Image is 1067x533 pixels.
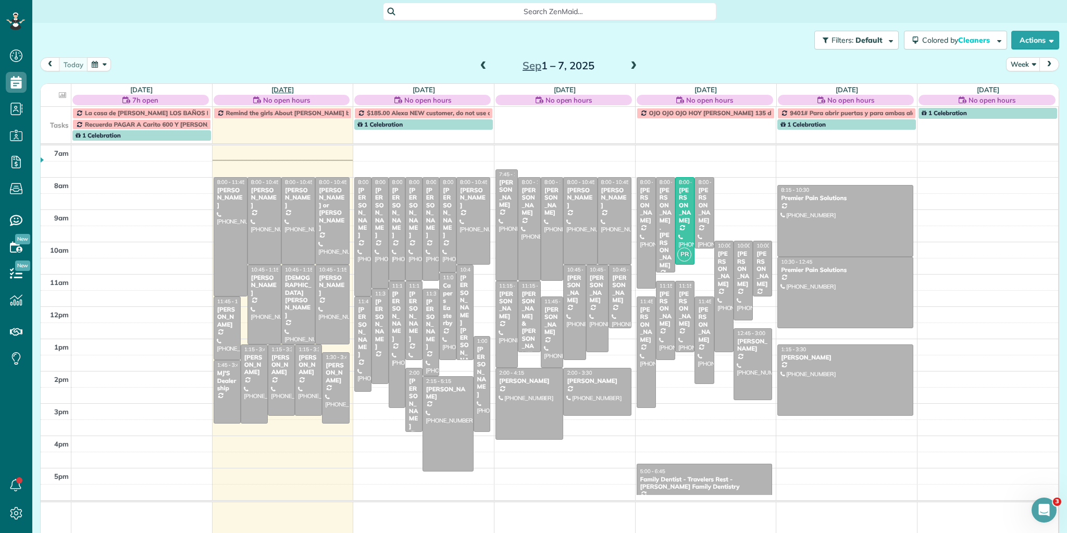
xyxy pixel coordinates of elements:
div: [PERSON_NAME] [392,187,403,239]
span: PR [677,247,691,262]
h2: 1 – 7, 2025 [493,60,624,71]
span: 10:45 - 1:15 [319,266,347,273]
span: 2:00 - 4:15 [499,369,524,376]
div: [PERSON_NAME] [284,187,312,209]
span: 11:15 - 3:15 [392,282,420,289]
span: 11:15 - 2:00 [499,282,527,289]
div: [PERSON_NAME] [251,274,278,296]
span: 10am [50,246,69,254]
span: Colored by [922,35,994,45]
span: 10:30 - 12:45 [781,258,812,265]
a: Filters: Default [809,31,899,49]
span: New [15,234,30,244]
button: Week [1006,57,1040,71]
span: 3pm [54,407,69,416]
a: [DATE] [130,85,153,94]
div: [PERSON_NAME] [408,187,419,239]
span: 2:00 - 3:30 [567,369,592,376]
span: 7h open [132,95,158,105]
div: [PERSON_NAME] [499,179,515,209]
div: [PERSON_NAME] [298,354,319,376]
span: 8:00 - 10:45 [460,179,488,185]
span: 1 Celebration [357,120,403,128]
span: 9401# Para abrir puertas y para ambas alarmas oficinas y [790,109,959,117]
div: [PERSON_NAME] [698,187,711,224]
span: 8:00 - 10:15 [698,179,726,185]
span: 11:15 - 1:45 [660,282,688,289]
span: 11:45 - 3:15 [640,298,668,305]
span: 11:15 - 1:30 [679,282,707,289]
div: [DEMOGRAPHIC_DATA][PERSON_NAME] [284,274,312,319]
span: 8:00 - 11:15 [426,179,454,185]
span: 12:45 - 3:00 [737,330,765,337]
div: [PERSON_NAME] [544,187,561,217]
div: [PERSON_NAME] [460,187,487,209]
span: 1 Celebration [780,120,826,128]
div: [PERSON_NAME] [566,274,583,304]
span: 1:15 - 3:45 [244,346,269,353]
span: 8:00 - 10:45 [601,179,629,185]
span: 1:15 - 3:30 [299,346,324,353]
div: Family Dentist - Travelers Rest - [PERSON_NAME] Family Dentistry [640,476,770,491]
span: 10:45 - 12:45 [612,266,643,273]
a: [DATE] [836,85,858,94]
div: [PERSON_NAME] [659,290,672,328]
div: [PERSON_NAME] [325,362,346,384]
span: Sep [523,59,541,72]
div: [PERSON_NAME] [640,187,653,224]
span: 11:45 - 2:45 [358,298,386,305]
span: 7am [54,149,69,157]
div: Premier Pain Solutions [780,266,910,274]
div: [PERSON_NAME] [612,274,628,304]
span: 5pm [54,472,69,480]
span: 1:45 - 3:45 [217,362,242,368]
div: [PERSON_NAME] [426,187,437,239]
span: 12pm [50,311,69,319]
span: No open hours [404,95,451,105]
span: 11:30 - 2:15 [426,290,454,297]
div: [PERSON_NAME] [477,345,488,398]
div: [PERSON_NAME] [251,187,278,209]
button: Filters: Default [814,31,899,49]
div: [PERSON_NAME] [544,306,561,336]
span: 11:45 - 1:45 [217,298,245,305]
span: 11:45 - 2:30 [698,298,726,305]
button: prev [40,57,60,71]
div: [PERSON_NAME] [698,306,711,343]
span: 11:15 - 1:30 [522,282,550,289]
span: 11:45 - 2:00 [544,298,573,305]
span: 1 Celebration [76,131,121,139]
div: [PERSON_NAME] [408,290,419,343]
a: [DATE] [554,85,576,94]
div: [PERSON_NAME] [426,386,470,401]
span: Remind the girls About [PERSON_NAME] blindness they have to put everything back specially where i... [226,109,587,117]
div: [PERSON_NAME] [678,290,691,328]
div: [PERSON_NAME] or [PERSON_NAME] [318,187,346,231]
span: 4pm [54,440,69,448]
a: [DATE] [977,85,999,94]
span: 8:00 - 10:45 [285,179,313,185]
span: 8:00 - 11:00 [443,179,471,185]
div: [PERSON_NAME]. [PERSON_NAME] [659,187,672,269]
div: [PERSON_NAME] [678,187,691,224]
span: Cleaners [958,35,991,45]
span: 3 [1053,498,1061,506]
div: [PERSON_NAME] [217,187,244,209]
span: 11am [50,278,69,287]
span: No open hours [263,95,310,105]
div: [PERSON_NAME] [442,187,453,239]
a: [DATE] [694,85,717,94]
div: [PERSON_NAME] [756,250,769,288]
span: OJO OJO OJO HOY [PERSON_NAME] 135 desde HOY PLEASE [649,109,824,117]
span: 10:45 - 1:30 [590,266,618,273]
span: 11:15 - 1:45 [409,282,437,289]
div: [PERSON_NAME] [217,306,238,328]
div: [PERSON_NAME] [737,338,770,353]
span: 8:00 - 11:15 [522,179,550,185]
span: 8:00 - 11:30 [640,179,668,185]
span: 10:45 - 1:15 [285,266,313,273]
span: La casa de [PERSON_NAME] LOS BAÑOS DE ARRIBS DEL SEGUNDO PISO TAMBIÉN [85,109,329,117]
div: [PERSON_NAME] & [PERSON_NAME] [521,290,537,357]
span: 2:15 - 5:15 [426,378,451,385]
div: [PERSON_NAME] [408,377,419,430]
